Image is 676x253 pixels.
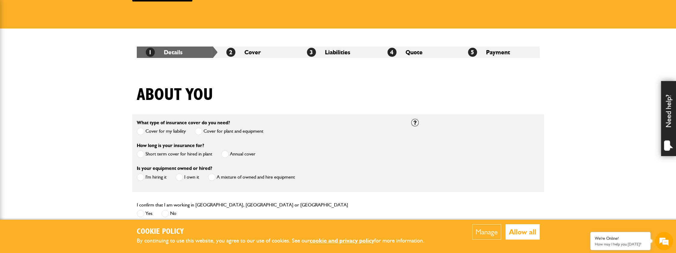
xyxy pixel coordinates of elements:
span: 2 [226,48,235,57]
span: 1 [146,48,155,57]
label: I confirm that I am working in [GEOGRAPHIC_DATA], [GEOGRAPHIC_DATA] or [GEOGRAPHIC_DATA] [137,203,348,207]
p: How may I help you today? [595,242,646,246]
div: Need help? [661,81,676,156]
span: 4 [387,48,396,57]
h1: About you [137,85,213,105]
div: We're Online! [595,236,646,241]
span: 3 [307,48,316,57]
p: By continuing to use this website, you agree to our use of cookies. See our for more information. [137,236,434,245]
label: No [161,210,176,217]
li: Payment [459,47,540,58]
span: 5 [468,48,477,57]
label: A mixture of owned and hire equipment [208,173,295,181]
h2: Cookie Policy [137,227,434,236]
button: Allow all [506,224,540,239]
label: How long is your insurance for? [137,143,204,148]
label: I own it [176,173,199,181]
label: Short term cover for hired in plant [137,150,212,158]
li: Liabilities [298,47,378,58]
label: Cover for my liability [137,128,186,135]
label: What type of insurance cover do you need? [137,120,230,125]
li: Details [137,47,217,58]
label: Cover for plant and equipment [195,128,263,135]
label: Annual cover [221,150,255,158]
li: Quote [378,47,459,58]
button: Manage [472,224,501,239]
label: Yes [137,210,152,217]
li: Cover [217,47,298,58]
a: cookie and privacy policy [310,237,374,244]
label: Is your equipment owned or hired? [137,166,212,171]
label: I'm hiring it [137,173,167,181]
